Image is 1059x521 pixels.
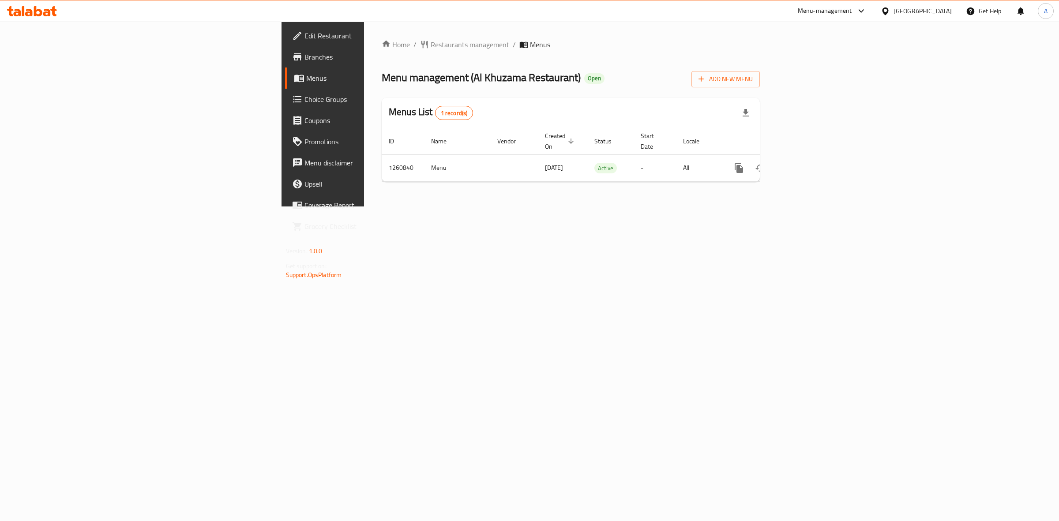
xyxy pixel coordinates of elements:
span: Locale [683,136,711,146]
span: 1.0.0 [309,245,323,257]
th: Actions [721,128,820,155]
a: Upsell [285,173,458,195]
td: - [634,154,676,181]
div: Open [584,73,605,84]
a: Edit Restaurant [285,25,458,46]
div: Export file [735,102,756,124]
button: more [729,157,750,179]
span: Grocery Checklist [304,221,451,232]
span: Choice Groups [304,94,451,105]
span: Menus [306,73,451,83]
div: [GEOGRAPHIC_DATA] [894,6,952,16]
a: Restaurants management [420,39,509,50]
li: / [513,39,516,50]
span: Menu disclaimer [304,157,451,168]
span: Edit Restaurant [304,30,451,41]
span: Menu management ( Al Khuzama Restaurant ) [382,67,581,87]
span: Coverage Report [304,200,451,210]
span: A [1044,6,1048,16]
a: Support.OpsPlatform [286,269,342,281]
span: Menus [530,39,550,50]
span: Restaurants management [431,39,509,50]
a: Promotions [285,131,458,152]
span: Get support on: [286,260,327,272]
button: Add New Menu [691,71,760,87]
span: Promotions [304,136,451,147]
span: ID [389,136,406,146]
span: Status [594,136,623,146]
span: Name [431,136,458,146]
span: Start Date [641,131,665,152]
a: Branches [285,46,458,67]
span: Active [594,163,617,173]
span: Vendor [497,136,527,146]
span: Coupons [304,115,451,126]
span: Add New Menu [698,74,753,85]
a: Coverage Report [285,195,458,216]
div: Menu-management [798,6,852,16]
span: Upsell [304,179,451,189]
h2: Menus List [389,105,473,120]
span: Branches [304,52,451,62]
span: [DATE] [545,162,563,173]
div: Total records count [435,106,473,120]
span: Created On [545,131,577,152]
a: Menus [285,67,458,89]
button: Change Status [750,157,771,179]
td: All [676,154,721,181]
a: Grocery Checklist [285,216,458,237]
a: Choice Groups [285,89,458,110]
a: Menu disclaimer [285,152,458,173]
span: Version: [286,245,308,257]
a: Coupons [285,110,458,131]
span: 1 record(s) [436,109,473,117]
span: Open [584,75,605,82]
nav: breadcrumb [382,39,760,50]
table: enhanced table [382,128,820,182]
